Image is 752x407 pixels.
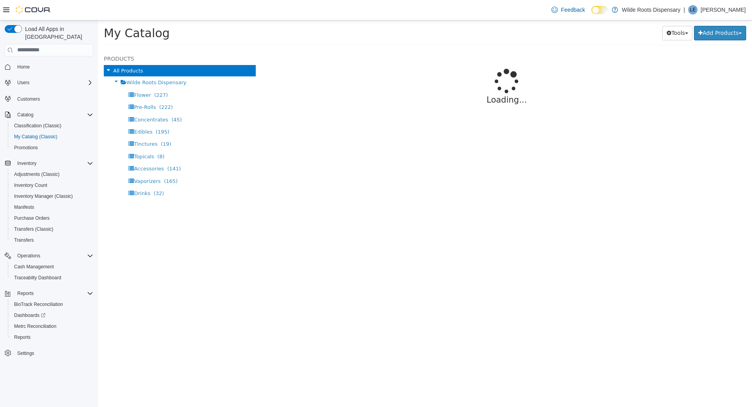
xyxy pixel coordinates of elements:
span: (165) [66,158,80,164]
span: BioTrack Reconciliation [11,300,93,309]
span: Inventory Count [11,181,93,190]
span: (141) [69,145,83,151]
h5: Products [6,34,158,43]
button: Adjustments (Classic) [8,169,96,180]
span: Tinctures [36,121,60,127]
span: Reports [17,290,34,297]
p: Loading... [193,74,625,86]
span: Manifests [14,204,34,210]
img: Cova [16,6,51,14]
span: Dashboards [14,312,45,318]
span: Flower [36,72,53,78]
a: Traceabilty Dashboard [11,273,64,282]
button: Reports [2,288,96,299]
span: Edibles [36,109,54,114]
a: Reports [11,333,34,342]
a: Cash Management [11,262,57,271]
button: Metrc Reconciliation [8,321,96,332]
span: My Catalog (Classic) [11,132,93,141]
span: Reports [14,289,93,298]
button: Transfers (Classic) [8,224,96,235]
span: LE [690,5,696,14]
span: Topicals [36,133,56,139]
a: Inventory Manager (Classic) [11,192,76,201]
button: Customers [2,93,96,104]
span: Metrc Reconciliation [11,322,93,331]
span: Reports [14,334,31,340]
span: Cash Management [14,264,54,270]
span: (45) [74,96,84,102]
button: Reports [8,332,96,343]
span: (227) [56,72,70,78]
span: My Catalog (Classic) [14,134,58,140]
span: Promotions [14,145,38,151]
span: (19) [63,121,73,127]
p: | [683,5,685,14]
button: Promotions [8,142,96,153]
span: Transfers (Classic) [11,224,93,234]
a: Promotions [11,143,41,152]
a: Dashboards [8,310,96,321]
span: Users [14,78,93,87]
span: (32) [56,170,66,176]
button: Home [2,61,96,72]
button: Catalog [14,110,36,119]
span: (195) [58,109,71,114]
span: Settings [14,348,93,358]
span: Drinks [36,170,52,176]
span: Purchase Orders [14,215,50,221]
a: Feedback [548,2,588,18]
button: Catalog [2,109,96,120]
button: Tools [564,5,595,20]
span: Transfers [14,237,34,243]
span: Users [17,80,29,86]
button: Operations [14,251,43,260]
a: BioTrack Reconciliation [11,300,66,309]
button: Users [14,78,33,87]
button: Users [2,77,96,88]
span: Home [17,64,30,70]
button: Manifests [8,202,96,213]
span: Cash Management [11,262,93,271]
span: Traceabilty Dashboard [11,273,93,282]
span: Catalog [14,110,93,119]
span: Wilde Roots Dispensary [29,59,89,65]
span: Manifests [11,203,93,212]
span: (8) [60,133,67,139]
button: Add Products [596,5,648,20]
span: Metrc Reconciliation [14,323,56,329]
a: Dashboards [11,311,49,320]
button: Operations [2,250,96,261]
button: Inventory [2,158,96,169]
span: Traceabilty Dashboard [14,275,61,281]
span: My Catalog [6,6,72,20]
p: [PERSON_NAME] [701,5,746,14]
span: Dashboards [11,311,93,320]
span: Adjustments (Classic) [11,170,93,179]
span: Catalog [17,112,33,118]
div: Lexi Ernest [688,5,698,14]
button: Reports [14,289,37,298]
button: Cash Management [8,261,96,272]
span: Reports [11,333,93,342]
span: Purchase Orders [11,213,93,223]
button: Transfers [8,235,96,246]
button: Classification (Classic) [8,120,96,131]
span: Inventory Manager (Classic) [11,192,93,201]
a: Settings [14,349,37,358]
button: Purchase Orders [8,213,96,224]
span: Inventory Manager (Classic) [14,193,73,199]
span: BioTrack Reconciliation [14,301,63,308]
span: Customers [14,94,93,103]
span: Promotions [11,143,93,152]
a: Transfers [11,235,37,245]
p: Wilde Roots Dispensary [622,5,680,14]
button: Inventory Manager (Classic) [8,191,96,202]
a: Metrc Reconciliation [11,322,60,331]
span: Adjustments (Classic) [14,171,60,177]
span: Load All Apps in [GEOGRAPHIC_DATA] [22,25,93,41]
button: Inventory Count [8,180,96,191]
span: Settings [17,350,34,356]
a: My Catalog (Classic) [11,132,61,141]
a: Manifests [11,203,37,212]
